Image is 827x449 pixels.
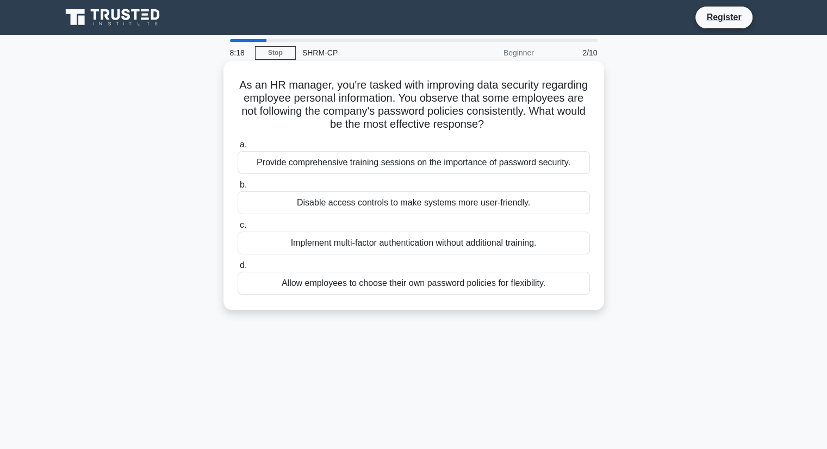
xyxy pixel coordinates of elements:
div: Beginner [445,42,540,64]
div: 2/10 [540,42,604,64]
div: Implement multi-factor authentication without additional training. [238,232,590,254]
span: a. [240,140,247,149]
div: Provide comprehensive training sessions on the importance of password security. [238,151,590,174]
div: 8:18 [223,42,255,64]
span: c. [240,220,246,229]
div: Disable access controls to make systems more user-friendly. [238,191,590,214]
div: Allow employees to choose their own password policies for flexibility. [238,272,590,295]
span: d. [240,260,247,270]
span: b. [240,180,247,189]
div: SHRM-CP [296,42,445,64]
h5: As an HR manager, you're tasked with improving data security regarding employee personal informat... [237,78,591,132]
a: Stop [255,46,296,60]
a: Register [700,10,748,24]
